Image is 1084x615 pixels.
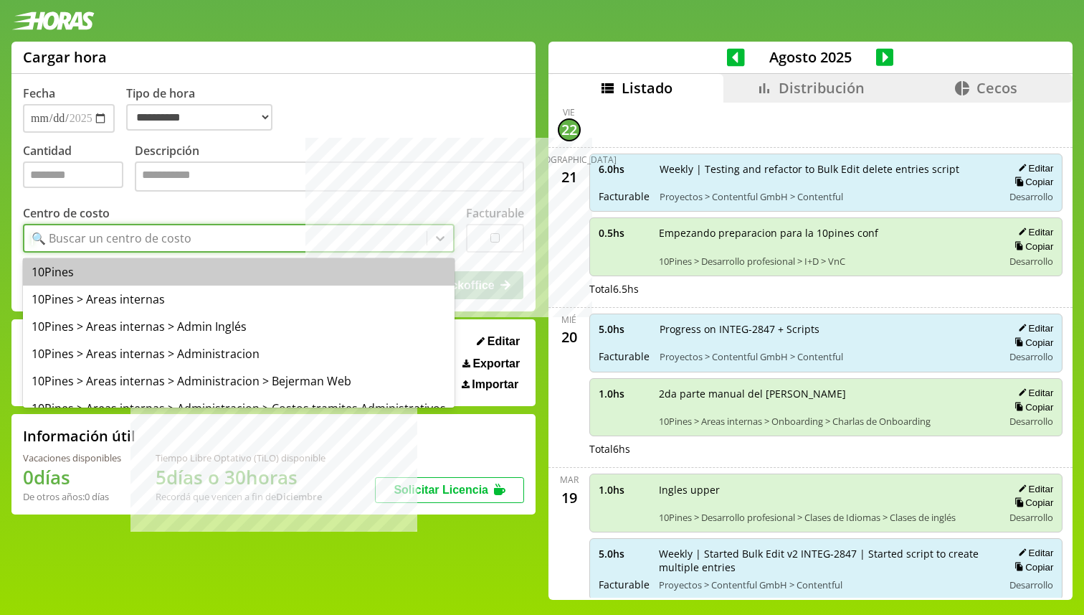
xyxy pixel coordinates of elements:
div: mar [560,474,579,486]
h2: Información útil [23,426,135,446]
div: vie [563,106,575,118]
span: 5.0 hs [599,322,650,336]
span: Weekly | Testing and refactor to Bulk Edit delete entries script [660,162,994,176]
h1: 5 días o 30 horas [156,464,325,490]
div: 10Pines > Areas internas > Administracion > Bejerman Web [23,367,455,395]
div: 10Pines > Areas internas > Administracion > Costos tramites Administrativos [23,395,455,422]
label: Cantidad [23,143,135,195]
span: Empezando preparacion para la 10pines conf [659,226,994,240]
button: Editar [1014,322,1053,334]
label: Tipo de hora [126,85,284,133]
span: Distribución [779,78,865,98]
div: 10Pines > Areas internas [23,286,455,313]
span: Cecos [976,78,1017,98]
div: Vacaciones disponibles [23,451,121,464]
span: Facturable [599,189,650,203]
span: Desarrollo [1009,350,1053,363]
button: Editar [1014,226,1053,238]
div: 20 [558,326,581,349]
div: Tiempo Libre Optativo (TiLO) disponible [156,451,325,464]
span: Importar [472,378,518,391]
span: 10Pines > Desarrollo profesional > Clases de Idiomas > Clases de inglés [659,511,994,524]
h1: Cargar hora [23,47,107,67]
span: Proyectos > Contentful GmbH > Contentful [660,190,994,203]
span: Listado [622,78,672,98]
label: Centro de costo [23,205,110,221]
span: Desarrollo [1009,190,1053,203]
button: Copiar [1010,240,1053,253]
div: [DEMOGRAPHIC_DATA] [522,154,617,166]
span: Proyectos > Contentful GmbH > Contentful [659,578,994,591]
span: 6.0 hs [599,162,650,176]
div: 🔍 Buscar un centro de costo [32,230,191,246]
div: 19 [558,486,581,509]
img: logotipo [11,11,95,30]
span: Desarrollo [1009,578,1053,591]
button: Copiar [1010,561,1053,573]
div: 22 [558,118,581,141]
button: Editar [1014,483,1053,495]
button: Copiar [1010,401,1053,413]
button: Editar [1014,547,1053,559]
select: Tipo de hora [126,104,272,131]
label: Facturable [466,205,524,221]
textarea: Descripción [135,161,524,192]
div: 10Pines > Areas internas > Administracion [23,340,455,367]
span: Proyectos > Contentful GmbH > Contentful [660,350,994,363]
button: Editar [1014,162,1053,174]
span: Facturable [599,578,649,591]
button: Editar [472,334,524,349]
span: Progress on INTEG-2847 + Scripts [660,322,994,336]
div: Total 6.5 hs [589,282,1063,296]
input: Cantidad [23,161,123,188]
button: Copiar [1010,176,1053,188]
span: Weekly | Started Bulk Edit v2 INTEG-2847 | Started script to create multiple entries [659,547,994,574]
div: Recordá que vencen a fin de [156,490,325,503]
button: Copiar [1010,337,1053,349]
div: 10Pines > Areas internas > Admin Inglés [23,313,455,340]
button: Exportar [458,357,524,371]
span: 1.0 hs [599,387,649,400]
span: Facturable [599,349,650,363]
span: 10Pines > Desarrollo profesional > I+D > VnC [659,255,994,268]
div: 21 [558,166,581,189]
span: Ingles upper [659,483,994,497]
span: Solicitar Licencia [394,484,488,496]
span: Desarrollo [1009,415,1053,428]
span: 0.5 hs [599,226,649,240]
label: Fecha [23,85,55,101]
span: 1.0 hs [599,483,649,497]
span: Desarrollo [1009,511,1053,524]
span: Editar [488,335,520,348]
div: Total 6 hs [589,442,1063,456]
span: 5.0 hs [599,547,649,560]
button: Solicitar Licencia [375,477,524,503]
label: Descripción [135,143,524,195]
span: 2da parte manual del [PERSON_NAME] [659,387,994,400]
div: 10Pines [23,258,455,286]
button: Editar [1014,387,1053,399]
div: scrollable content [548,103,1073,598]
b: Diciembre [276,490,322,503]
div: De otros años: 0 días [23,490,121,503]
h1: 0 días [23,464,121,490]
div: mié [561,314,576,326]
span: Exportar [472,357,520,370]
span: Agosto 2025 [745,47,876,67]
button: Copiar [1010,497,1053,509]
span: 10Pines > Areas internas > Onboarding > Charlas de Onboarding [659,415,994,428]
span: Desarrollo [1009,255,1053,268]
